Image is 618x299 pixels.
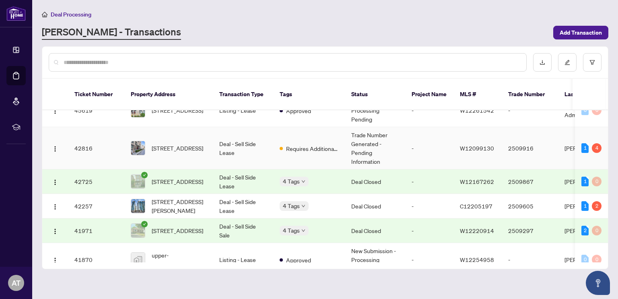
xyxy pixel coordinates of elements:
span: download [540,60,545,65]
img: Logo [52,204,58,210]
span: Approved [286,256,311,264]
img: thumbnail-img [131,199,145,213]
img: Logo [52,257,58,264]
td: 2509916 [502,127,558,169]
button: edit [558,53,577,72]
div: 2 [581,226,589,235]
div: 2 [592,201,602,211]
td: Deal Closed [345,194,405,219]
td: - [502,94,558,127]
td: - [405,94,453,127]
span: W12220914 [460,227,494,234]
td: New Submission - Processing Pending [345,94,405,127]
span: [STREET_ADDRESS] [152,106,203,115]
img: Logo [52,179,58,186]
img: thumbnail-img [131,224,145,237]
span: AT [12,277,21,289]
img: thumbnail-img [131,175,145,188]
span: W12167262 [460,178,494,185]
button: Logo [49,224,62,237]
span: 4 Tags [283,201,300,210]
td: - [405,219,453,243]
span: W12254958 [460,256,494,263]
img: Logo [52,228,58,235]
span: home [42,12,47,17]
td: 2509297 [502,219,558,243]
td: 42816 [68,127,124,169]
span: Approved [286,106,311,115]
td: Deal Closed [345,169,405,194]
div: 0 [581,255,589,264]
span: down [301,179,305,184]
div: 0 [592,226,602,235]
td: Deal - Sell Side Sale [213,219,273,243]
th: Status [345,79,405,110]
span: check-circle [141,221,148,227]
div: 0 [592,105,602,115]
td: 2509867 [502,169,558,194]
td: New Submission - Processing Pending [345,243,405,276]
th: Project Name [405,79,453,110]
div: 4 [592,143,602,153]
span: Deal Processing [51,11,91,18]
div: 0 [581,105,589,115]
td: 42725 [68,169,124,194]
td: - [405,169,453,194]
span: filter [589,60,595,65]
td: 42257 [68,194,124,219]
th: Transaction Type [213,79,273,110]
div: 1 [581,201,589,211]
span: 4 Tags [283,226,300,235]
td: Deal - Sell Side Lease [213,127,273,169]
td: 41971 [68,219,124,243]
span: edit [564,60,570,65]
th: Tags [273,79,345,110]
td: Trade Number Generated - Pending Information [345,127,405,169]
span: [STREET_ADDRESS][PERSON_NAME] [152,197,206,215]
th: MLS # [453,79,502,110]
td: 2509605 [502,194,558,219]
span: down [301,229,305,233]
button: Logo [49,253,62,266]
td: - [405,127,453,169]
th: Trade Number [502,79,558,110]
a: [PERSON_NAME] - Transactions [42,25,181,40]
td: - [405,243,453,276]
th: Ticket Number [68,79,124,110]
img: thumbnail-img [131,103,145,117]
td: Listing - Lease [213,243,273,276]
span: 4 Tags [283,177,300,186]
td: - [405,194,453,219]
td: 45619 [68,94,124,127]
div: 1 [581,143,589,153]
span: W12099130 [460,144,494,152]
td: Deal Closed [345,219,405,243]
img: Logo [52,108,58,114]
button: Logo [49,175,62,188]
button: Open asap [586,271,610,295]
span: [STREET_ADDRESS] [152,226,203,235]
img: logo [6,6,26,21]
img: thumbnail-img [131,253,145,266]
td: 41870 [68,243,124,276]
div: 1 [581,177,589,186]
span: W12261542 [460,107,494,114]
span: check-circle [141,172,148,178]
button: Add Transaction [553,26,608,39]
td: - [502,243,558,276]
span: down [301,204,305,208]
th: Property Address [124,79,213,110]
button: Logo [49,200,62,212]
td: Deal - Sell Side Lease [213,194,273,219]
td: Listing - Lease [213,94,273,127]
img: Logo [52,146,58,152]
span: Requires Additional Docs [286,144,338,153]
button: Logo [49,104,62,117]
button: filter [583,53,602,72]
button: Logo [49,142,62,155]
span: C12205197 [460,202,492,210]
div: 0 [592,255,602,264]
span: [STREET_ADDRESS] [152,177,203,186]
img: thumbnail-img [131,141,145,155]
span: upper-[STREET_ADDRESS] [152,251,206,268]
